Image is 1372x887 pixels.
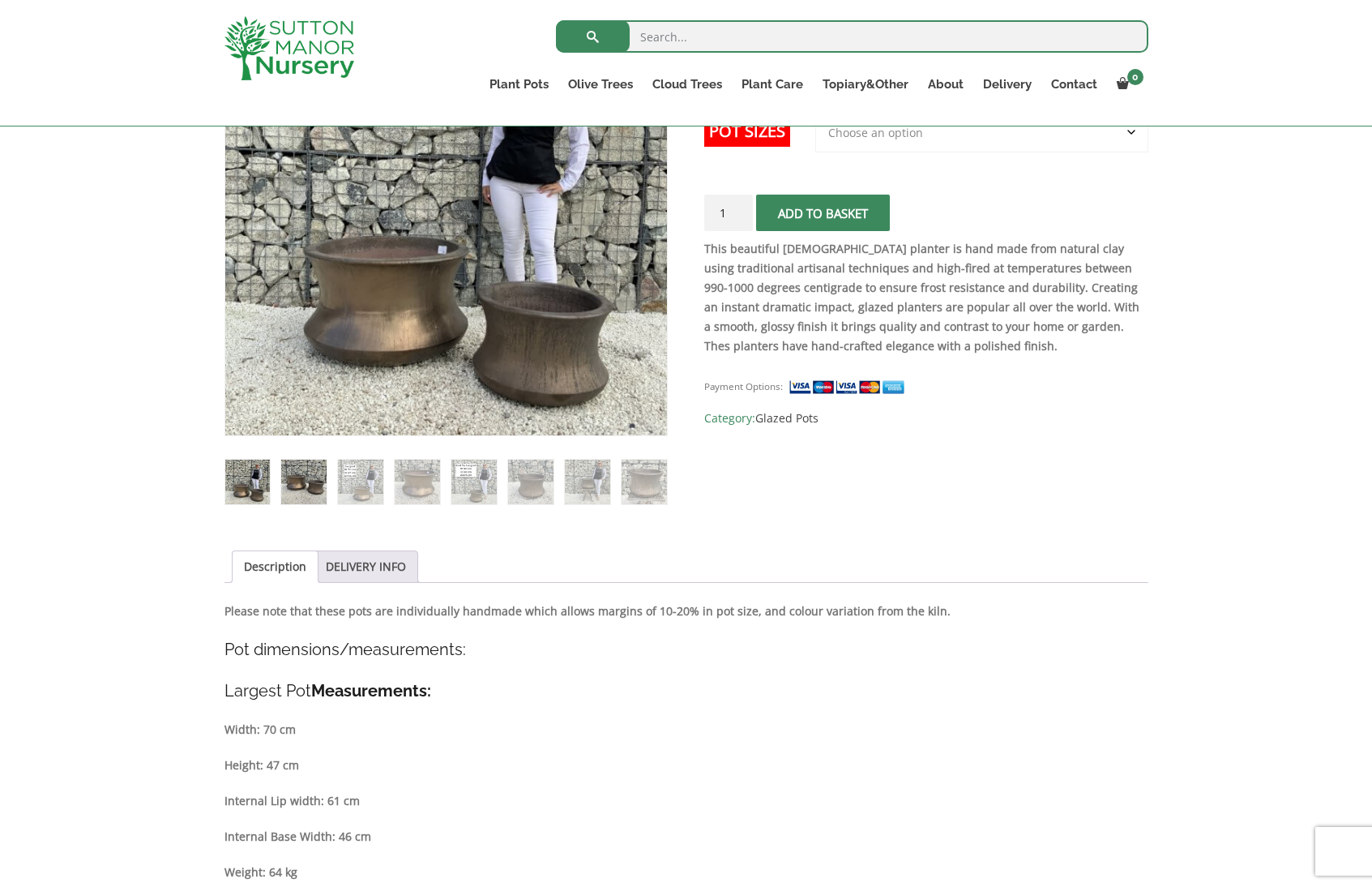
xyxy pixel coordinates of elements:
[1107,73,1148,96] a: 0
[643,73,732,96] a: Cloud Trees
[704,241,1139,354] strong: This beautiful [DEMOGRAPHIC_DATA] planter is hand made from natural clay using traditional artisa...
[755,410,818,426] a: Glazed Pots
[789,379,910,396] img: payment supported
[224,637,1148,662] h4: Pot dimensions/measurements:
[756,195,890,231] button: Add to basket
[704,115,790,147] label: Pot Sizes
[224,722,296,737] strong: Width: 70 cm
[311,681,431,701] strong: Measurements:
[224,16,354,80] img: logo
[732,73,813,96] a: Plant Care
[395,460,439,504] img: The Rach Gia Glazed Golden Bronze Plant Pots - Image 4
[622,460,666,504] img: The Rach Gia Glazed Golden Bronze Plant Pots - Image 8
[338,460,383,504] img: The Rach Gia Glazed Golden Bronze Plant Pots - Image 3
[224,603,951,619] strong: Please note that these pots are individually handmade which allows margins of 10-20% in pot size,...
[224,757,299,773] strong: Height: 47 cm
[480,73,558,96] a: Plant Pots
[558,73,643,96] a: Olive Trees
[244,551,306,582] a: Description
[918,73,973,96] a: About
[224,679,1148,704] h4: Largest Pot
[326,551,406,582] a: DELIVERY INFO
[973,73,1041,96] a: Delivery
[813,73,918,96] a: Topiary&Other
[508,460,553,504] img: The Rach Gia Glazed Golden Bronze Plant Pots - Image 6
[704,195,753,231] input: Product quantity
[281,460,326,504] img: The Rach Gia Glazed Golden Bronze Plant Pots - Image 2
[565,460,609,504] img: The Rach Gia Glazed Golden Bronze Plant Pots - Image 7
[1041,73,1107,96] a: Contact
[451,460,496,504] img: The Rach Gia Glazed Golden Bronze Plant Pots - Image 5
[225,460,270,504] img: The Rach Gia Glazed Golden Bronze Plant Pots
[224,864,297,880] strong: Weight: 64 kg
[224,793,360,808] strong: Internal Lip width: 61 cm
[556,20,1148,53] input: Search...
[1127,69,1143,85] span: 0
[704,409,1148,428] span: Category:
[224,829,371,844] strong: Internal Base Width: 46 cm
[704,380,783,392] small: Payment Options:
